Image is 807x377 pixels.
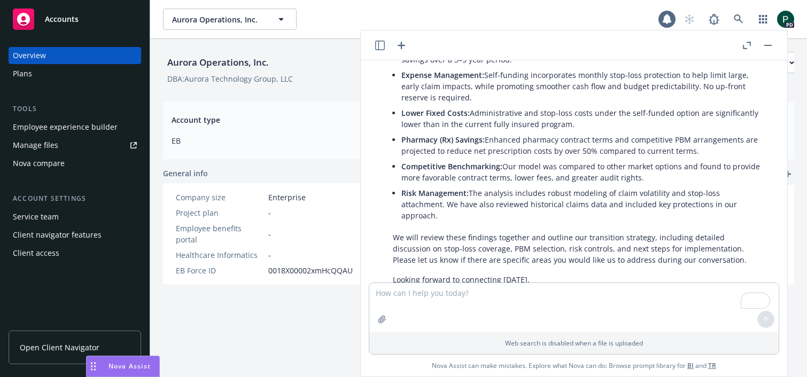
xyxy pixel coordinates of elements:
[432,355,716,376] span: Nova Assist can make mistakes. Explore what Nova can do: Browse prompt library for and
[376,339,772,348] p: Web search is disabled when a file is uploaded
[13,155,65,172] div: Nova compare
[87,356,100,376] div: Drag to move
[781,168,794,180] a: add
[268,192,306,203] span: Enterprise
[369,283,779,332] textarea: To enrich screen reader interactions, please activate Accessibility in Grammarly extension settings
[268,229,271,240] span: -
[176,265,264,276] div: EB Force ID
[687,361,694,370] a: BI
[176,192,264,203] div: Company size
[752,9,774,30] a: Switch app
[401,108,470,118] span: Lower Fixed Costs:
[9,137,141,154] a: Manage files
[268,249,271,261] span: -
[163,56,273,69] div: Aurora Operations, Inc.
[777,11,794,28] img: photo
[20,342,99,353] span: Open Client Navigator
[679,9,700,30] a: Start snowing
[393,274,764,285] p: Looking forward to connecting [DATE].
[13,137,58,154] div: Manage files
[703,9,725,30] a: Report a Bug
[13,119,118,136] div: Employee experience builder
[401,159,764,185] li: Our model was compared to other market options and found to provide more favorable contract terms...
[401,135,485,145] span: Pharmacy (Rx) Savings:
[176,223,264,245] div: Employee benefits portal
[176,207,264,218] div: Project plan
[13,65,32,82] div: Plans
[176,249,264,261] div: Healthcare Informatics
[401,188,469,198] span: Risk Management:
[401,185,764,223] li: The analysis includes robust modeling of claim volatility and stop-loss attachment. We have also ...
[728,9,749,30] a: Search
[108,362,151,371] span: Nova Assist
[86,356,160,377] button: Nova Assist
[401,67,764,105] li: Self-funding incorporates monthly stop-loss protection to help limit large, early claim impacts, ...
[401,70,484,80] span: Expense Management:
[9,65,141,82] a: Plans
[401,132,764,159] li: Enhanced pharmacy contract terms and competitive PBM arrangements are projected to reduce net pre...
[13,208,59,225] div: Service team
[45,15,79,23] span: Accounts
[9,155,141,172] a: Nova compare
[268,207,271,218] span: -
[401,161,502,171] span: Competitive Benchmarking:
[401,105,764,132] li: Administrative and stop-loss costs under the self-funded option are significantly lower than in t...
[163,9,297,30] button: Aurora Operations, Inc.
[9,208,141,225] a: Service team
[13,226,102,244] div: Client navigator features
[9,47,141,64] a: Overview
[172,14,265,25] span: Aurora Operations, Inc.
[13,47,46,64] div: Overview
[9,119,141,136] a: Employee experience builder
[708,361,716,370] a: TR
[9,104,141,114] div: Tools
[163,168,208,179] span: General info
[172,114,465,125] span: Account type
[9,245,141,262] a: Client access
[268,265,353,276] span: 0018X00002xmHcQQAU
[393,232,764,265] p: We will review these findings together and outline our transition strategy, including detailed di...
[172,135,465,146] span: EB
[9,4,141,34] a: Accounts
[9,193,141,204] div: Account settings
[9,226,141,244] a: Client navigator features
[167,73,293,84] div: DBA: Aurora Technology Group, LLC
[13,245,59,262] div: Client access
